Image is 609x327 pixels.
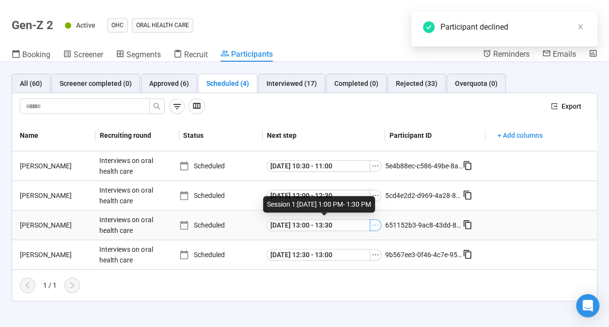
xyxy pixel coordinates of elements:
[266,219,370,231] button: [DATE] 13:00 - 13:30
[370,219,381,231] button: ellipsis
[266,78,317,89] div: Interviewed (17)
[483,49,530,61] a: Reminders
[206,78,249,89] div: Scheduled (4)
[440,21,586,33] div: Participant declined
[372,162,379,170] span: ellipsis
[231,49,273,59] span: Participants
[16,190,95,201] div: [PERSON_NAME]
[385,220,463,230] div: 651152b3-9ac8-43dd-834f-5c7924b25332
[220,49,273,62] a: Participants
[497,130,542,141] span: + Add columns
[385,161,463,171] div: 5e4b88ec-c586-49be-8a2f-5e1cfb272a15
[370,160,381,172] button: ellipsis
[270,190,332,201] span: [DATE] 12:00 - 12:30
[149,78,189,89] div: Approved (6)
[543,98,589,114] button: exportExport
[12,120,95,151] th: Name
[136,20,189,30] span: Oral Health Care
[179,120,263,151] th: Status
[16,220,95,230] div: [PERSON_NAME]
[149,98,165,114] button: search
[95,181,168,210] div: Interviews on oral health care
[179,220,263,230] div: Scheduled
[263,120,385,151] th: Next step
[370,249,381,261] button: ellipsis
[74,50,103,59] span: Screener
[153,102,161,110] span: search
[266,190,370,201] button: [DATE] 12:00 - 12:30
[270,161,332,171] span: [DATE] 10:30 - 11:00
[270,220,332,230] span: [DATE] 13:00 - 13:30
[551,103,558,110] span: export
[126,50,161,59] span: Segments
[68,281,76,289] span: right
[334,78,378,89] div: Completed (0)
[266,249,370,261] button: [DATE] 12:30 - 13:00
[372,192,379,199] span: ellipsis
[396,78,437,89] div: Rejected (33)
[43,280,57,291] div: 1 / 1
[111,20,124,30] span: OHC
[16,249,95,260] div: [PERSON_NAME]
[423,21,435,33] span: check-circle
[576,294,599,317] div: Open Intercom Messenger
[372,221,379,229] span: ellipsis
[24,281,31,289] span: left
[63,49,103,62] a: Screener
[385,120,485,151] th: Participant ID
[184,50,208,59] span: Recruit
[489,128,550,143] button: + Add columns
[455,78,498,89] div: Overquota (0)
[266,160,370,172] button: [DATE] 10:30 - 11:00
[12,18,53,32] h1: Gen-Z 2
[385,190,463,201] div: 5cd4e2d2-d969-4a28-891c-aa3fbac5726c
[16,161,95,171] div: [PERSON_NAME]
[95,240,168,269] div: Interviews on oral health care
[263,196,375,213] div: Session 1 : [DATE] 1:00 PM - 1:30 PM
[542,49,576,61] a: Emails
[372,251,379,259] span: ellipsis
[116,49,161,62] a: Segments
[95,211,168,240] div: Interviews on oral health care
[64,278,80,293] button: right
[179,161,263,171] div: Scheduled
[385,249,463,260] div: 9b567ee3-0f46-4c7e-95f2-181df6bc49b5
[12,49,50,62] a: Booking
[179,249,263,260] div: Scheduled
[22,50,50,59] span: Booking
[173,49,208,62] a: Recruit
[270,249,332,260] span: [DATE] 12:30 - 13:00
[95,120,179,151] th: Recruiting round
[370,190,381,201] button: ellipsis
[95,151,168,180] div: Interviews on oral health care
[20,78,42,89] div: All (60)
[20,278,35,293] button: left
[60,78,132,89] div: Screener completed (0)
[562,101,581,112] span: Export
[179,190,263,201] div: Scheduled
[577,23,584,30] span: close
[76,21,95,29] span: Active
